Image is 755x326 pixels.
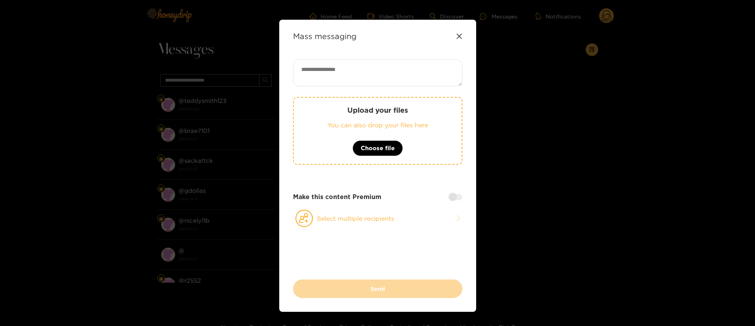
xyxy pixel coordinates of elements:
[310,106,446,115] p: Upload your files
[293,32,356,41] strong: Mass messaging
[361,143,395,153] span: Choose file
[293,209,462,227] button: Select multiple recipients
[310,121,446,130] p: You can also drop your files here
[352,140,403,156] button: Choose file
[293,192,381,201] strong: Make this content Premium
[293,279,462,298] button: Send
